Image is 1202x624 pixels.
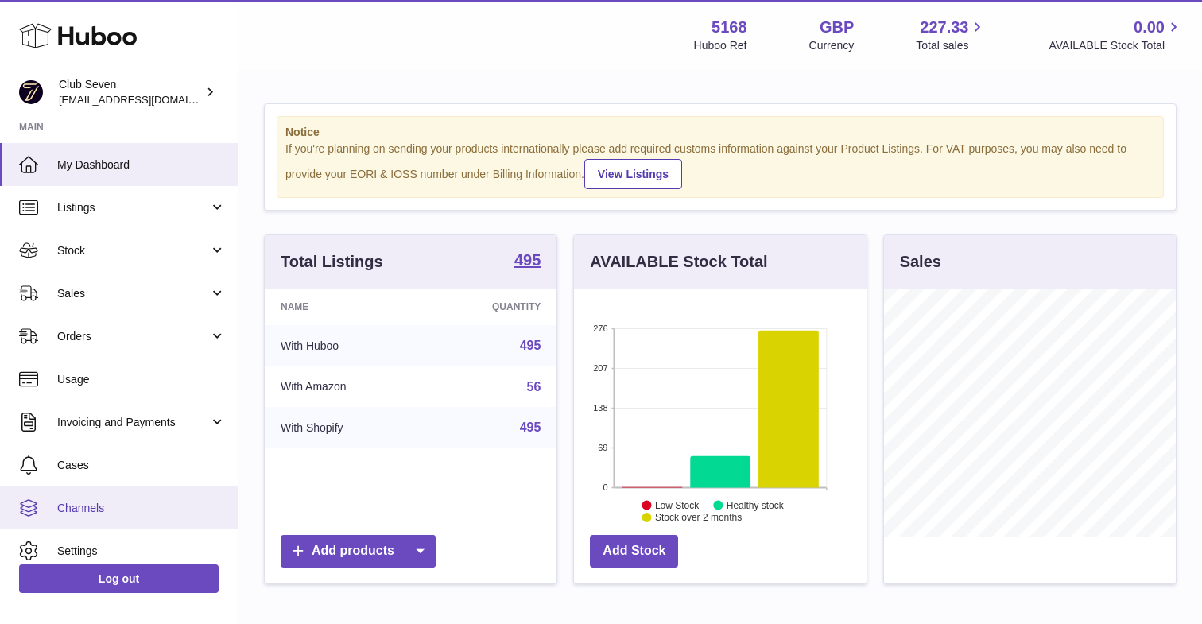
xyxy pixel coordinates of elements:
[265,407,425,448] td: With Shopify
[590,251,767,273] h3: AVAILABLE Stock Total
[57,243,209,258] span: Stock
[57,329,209,344] span: Orders
[900,251,941,273] h3: Sales
[57,458,226,473] span: Cases
[285,125,1155,140] strong: Notice
[57,501,226,516] span: Channels
[19,564,219,593] a: Log out
[527,380,541,393] a: 56
[19,80,43,104] img: internalAdmin-5168@internal.huboo.com
[593,324,607,333] text: 276
[820,17,854,38] strong: GBP
[916,17,987,53] a: 227.33 Total sales
[920,17,968,38] span: 227.33
[59,77,202,107] div: Club Seven
[590,535,678,568] a: Add Stock
[655,512,742,523] text: Stock over 2 months
[655,499,700,510] text: Low Stock
[57,157,226,172] span: My Dashboard
[916,38,987,53] span: Total sales
[1049,38,1183,53] span: AVAILABLE Stock Total
[520,339,541,352] a: 495
[809,38,855,53] div: Currency
[694,38,747,53] div: Huboo Ref
[265,325,425,366] td: With Huboo
[265,289,425,325] th: Name
[281,251,383,273] h3: Total Listings
[57,415,209,430] span: Invoicing and Payments
[281,535,436,568] a: Add products
[1134,17,1165,38] span: 0.00
[599,443,608,452] text: 69
[593,363,607,373] text: 207
[265,366,425,408] td: With Amazon
[59,93,234,106] span: [EMAIL_ADDRESS][DOMAIN_NAME]
[520,421,541,434] a: 495
[57,286,209,301] span: Sales
[712,17,747,38] strong: 5168
[584,159,682,189] a: View Listings
[727,499,785,510] text: Healthy stock
[57,372,226,387] span: Usage
[514,252,541,271] a: 495
[514,252,541,268] strong: 495
[593,403,607,413] text: 138
[57,200,209,215] span: Listings
[285,141,1155,189] div: If you're planning on sending your products internationally please add required customs informati...
[1049,17,1183,53] a: 0.00 AVAILABLE Stock Total
[425,289,556,325] th: Quantity
[57,544,226,559] span: Settings
[603,483,608,492] text: 0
